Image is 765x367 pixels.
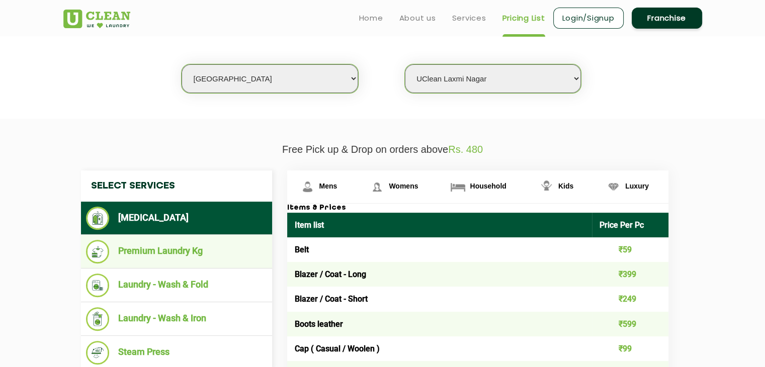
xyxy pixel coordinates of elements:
[592,312,668,336] td: ₹599
[63,144,702,155] p: Free Pick up & Drop on orders above
[86,307,110,331] img: Laundry - Wash & Iron
[287,336,592,361] td: Cap ( Casual / Woolen )
[287,287,592,311] td: Blazer / Coat - Short
[452,12,486,24] a: Services
[287,213,592,237] th: Item list
[86,341,267,364] li: Steam Press
[86,273,267,297] li: Laundry - Wash & Fold
[592,336,668,361] td: ₹99
[553,8,624,29] a: Login/Signup
[81,170,272,202] h4: Select Services
[359,12,383,24] a: Home
[86,207,267,230] li: [MEDICAL_DATA]
[399,12,436,24] a: About us
[86,240,267,263] li: Premium Laundry Kg
[287,262,592,287] td: Blazer / Coat - Long
[448,144,483,155] span: Rs. 480
[299,178,316,196] img: Mens
[592,287,668,311] td: ₹249
[449,178,467,196] img: Household
[86,240,110,263] img: Premium Laundry Kg
[605,178,622,196] img: Luxury
[319,182,337,190] span: Mens
[592,237,668,262] td: ₹59
[86,341,110,364] img: Steam Press
[287,237,592,262] td: Belt
[63,10,130,28] img: UClean Laundry and Dry Cleaning
[592,213,668,237] th: Price Per Pc
[86,273,110,297] img: Laundry - Wash & Fold
[287,204,668,213] h3: Items & Prices
[592,262,668,287] td: ₹399
[86,307,267,331] li: Laundry - Wash & Iron
[502,12,545,24] a: Pricing List
[368,178,386,196] img: Womens
[287,312,592,336] td: Boots leather
[558,182,573,190] span: Kids
[625,182,649,190] span: Luxury
[538,178,555,196] img: Kids
[86,207,110,230] img: Dry Cleaning
[632,8,702,29] a: Franchise
[389,182,418,190] span: Womens
[470,182,506,190] span: Household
